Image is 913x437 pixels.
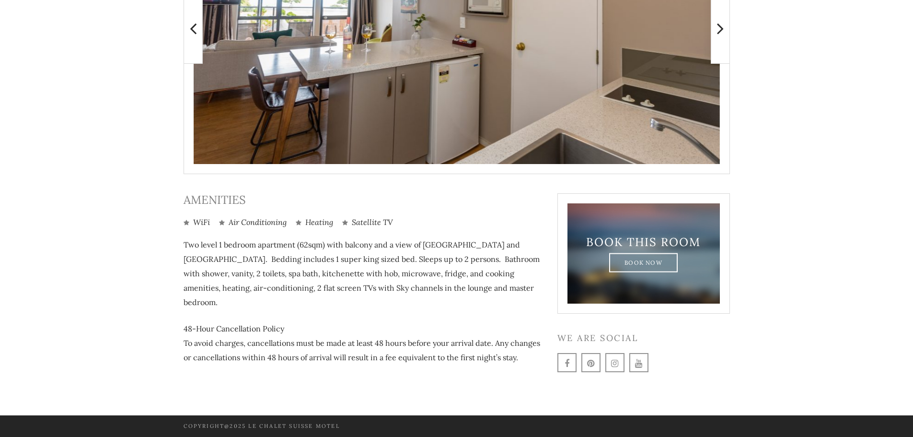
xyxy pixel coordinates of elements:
[184,193,543,207] h3: Amenities
[184,237,543,309] p: Two level 1 bedroom apartment (62sqm) with balcony and a view of [GEOGRAPHIC_DATA] and [GEOGRAPHI...
[184,421,450,431] p: Copyright@2025 Le Chalet suisse Motel
[184,217,210,228] li: WiFi
[219,217,287,228] li: Air Conditioning
[584,235,703,249] h3: Book This Room
[184,321,543,365] p: 48-Hour Cancellation Policy To avoid charges, cancellations must be made at least 48 hours before...
[557,333,730,343] h3: We are social
[342,217,393,228] li: Satellite TV
[609,253,678,272] a: Book Now
[296,217,333,228] li: Heating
